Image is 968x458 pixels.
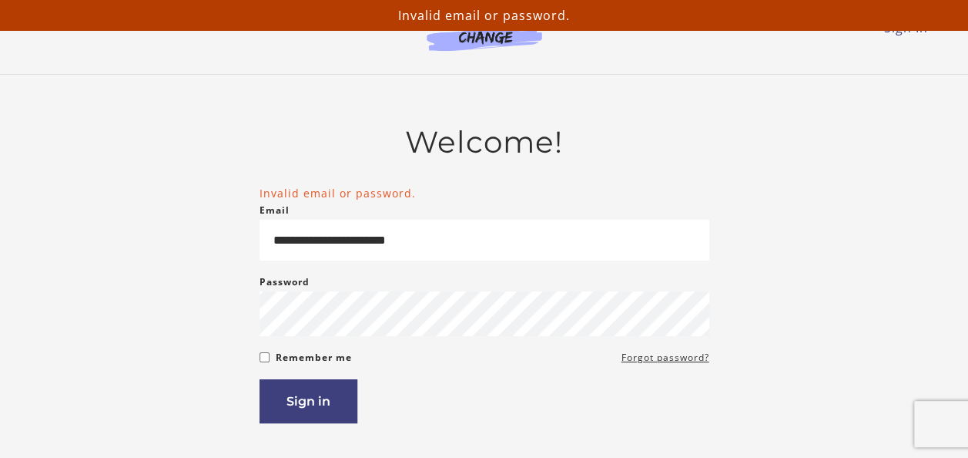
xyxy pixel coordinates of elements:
label: Password [260,273,310,291]
li: Invalid email or password. [260,185,709,201]
label: Email [260,201,290,220]
h2: Welcome! [260,124,709,160]
p: Invalid email or password. [6,6,962,25]
button: Sign in [260,379,357,423]
label: Remember me [276,349,352,367]
a: Forgot password? [621,349,709,367]
img: Agents of Change Logo [410,15,558,51]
